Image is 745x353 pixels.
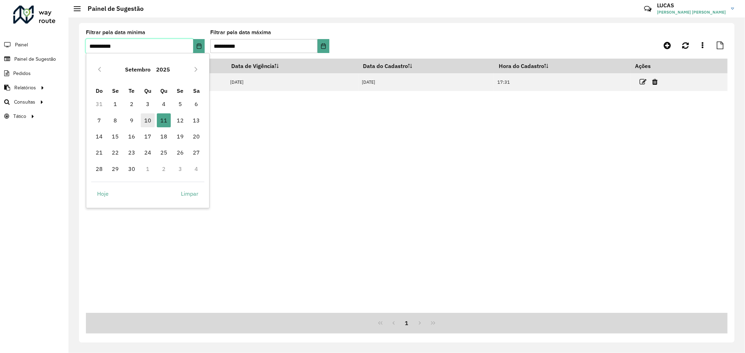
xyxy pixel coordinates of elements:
[92,129,106,143] span: 14
[156,112,172,128] td: 11
[188,112,204,128] td: 13
[189,97,203,111] span: 6
[81,5,144,13] h2: Painel de Sugestão
[13,113,26,120] span: Tático
[140,112,156,128] td: 10
[125,129,139,143] span: 16
[112,87,119,94] span: Se
[157,145,171,159] span: 25
[94,64,105,75] button: Previous Month
[123,96,139,112] td: 2
[175,187,204,201] button: Limpar
[92,145,106,159] span: 21
[160,87,167,94] span: Qu
[108,162,122,176] span: 29
[156,96,172,112] td: 4
[122,61,153,78] button: Choose Month
[96,87,103,94] span: Do
[86,53,210,208] div: Choose Date
[188,96,204,112] td: 6
[640,77,647,87] a: Editar
[157,113,171,127] span: 11
[108,97,122,111] span: 1
[15,41,28,48] span: Painel
[188,144,204,160] td: 27
[125,145,139,159] span: 23
[172,96,188,112] td: 5
[13,70,31,77] span: Pedidos
[172,144,188,160] td: 26
[108,129,122,143] span: 15
[140,144,156,160] td: 24
[172,161,188,177] td: 3
[157,129,171,143] span: 18
[108,145,122,159] span: 22
[140,128,156,144] td: 17
[188,128,204,144] td: 20
[141,129,155,143] span: 17
[193,87,200,94] span: Sa
[494,59,630,73] th: Hora do Cadastro
[129,87,134,94] span: Te
[630,59,672,73] th: Ações
[156,128,172,144] td: 18
[188,161,204,177] td: 4
[657,9,726,15] span: [PERSON_NAME] [PERSON_NAME]
[190,64,202,75] button: Next Month
[181,189,198,198] span: Limpar
[123,128,139,144] td: 16
[91,187,115,201] button: Hoje
[92,113,106,127] span: 7
[107,161,123,177] td: 29
[156,144,172,160] td: 25
[173,145,187,159] span: 26
[193,39,205,53] button: Choose Date
[108,113,122,127] span: 8
[172,112,188,128] td: 12
[14,55,56,63] span: Painel de Sugestão
[173,97,187,111] span: 5
[125,162,139,176] span: 30
[123,161,139,177] td: 30
[91,161,107,177] td: 28
[141,113,155,127] span: 10
[189,129,203,143] span: 20
[91,144,107,160] td: 21
[210,28,271,37] label: Filtrar pela data máxima
[494,73,630,91] td: 17:31
[97,189,109,198] span: Hoje
[640,1,655,16] a: Contato Rápido
[141,145,155,159] span: 24
[227,73,358,91] td: [DATE]
[86,28,145,37] label: Filtrar pela data mínima
[107,112,123,128] td: 8
[14,84,36,91] span: Relatórios
[125,113,139,127] span: 9
[657,2,726,9] h3: LUCAS
[123,144,139,160] td: 23
[91,112,107,128] td: 7
[358,59,494,73] th: Data do Cadastro
[153,61,173,78] button: Choose Year
[172,128,188,144] td: 19
[125,97,139,111] span: 2
[227,59,358,73] th: Data de Vigência
[14,98,35,106] span: Consultas
[173,129,187,143] span: 19
[92,162,106,176] span: 28
[173,113,187,127] span: 12
[189,113,203,127] span: 13
[400,316,414,330] button: 1
[107,96,123,112] td: 1
[91,128,107,144] td: 14
[107,128,123,144] td: 15
[144,87,151,94] span: Qu
[177,87,183,94] span: Se
[317,39,329,53] button: Choose Date
[91,96,107,112] td: 31
[157,97,171,111] span: 4
[123,112,139,128] td: 9
[652,77,658,87] a: Excluir
[156,161,172,177] td: 2
[358,73,494,91] td: [DATE]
